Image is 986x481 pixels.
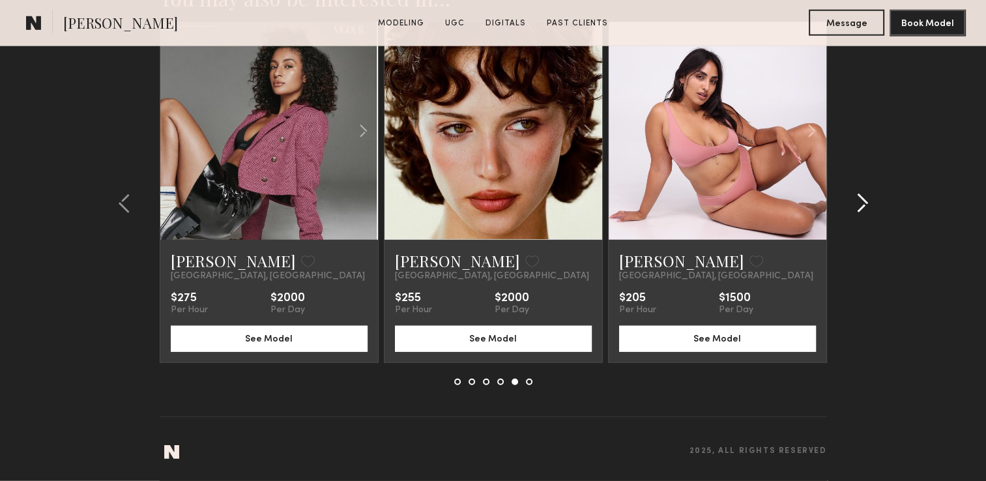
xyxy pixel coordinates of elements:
[890,10,965,36] button: Book Model
[171,332,368,343] a: See Model
[395,305,432,315] div: Per Hour
[619,271,813,282] span: [GEOGRAPHIC_DATA], [GEOGRAPHIC_DATA]
[689,447,827,456] span: 2025, all rights reserved
[395,292,432,305] div: $255
[619,305,656,315] div: Per Hour
[619,332,816,343] a: See Model
[270,305,305,315] div: Per Day
[480,18,531,29] a: Digitals
[395,271,589,282] span: [GEOGRAPHIC_DATA], [GEOGRAPHIC_DATA]
[270,292,305,305] div: $2000
[619,292,656,305] div: $205
[395,326,592,352] button: See Model
[809,10,884,36] button: Message
[395,250,520,271] a: [PERSON_NAME]
[890,17,965,28] a: Book Model
[619,250,744,271] a: [PERSON_NAME]
[63,13,178,36] span: [PERSON_NAME]
[619,326,816,352] button: See Model
[495,305,529,315] div: Per Day
[440,18,470,29] a: UGC
[719,292,753,305] div: $1500
[542,18,613,29] a: Past Clients
[171,292,208,305] div: $275
[171,305,208,315] div: Per Hour
[171,271,365,282] span: [GEOGRAPHIC_DATA], [GEOGRAPHIC_DATA]
[395,332,592,343] a: See Model
[171,250,296,271] a: [PERSON_NAME]
[495,292,529,305] div: $2000
[373,18,429,29] a: Modeling
[719,305,753,315] div: Per Day
[171,326,368,352] button: See Model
